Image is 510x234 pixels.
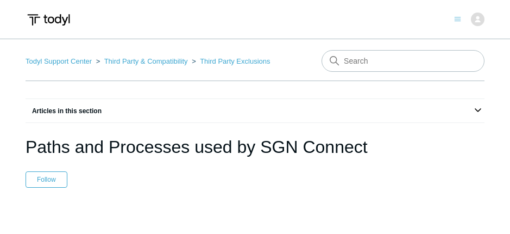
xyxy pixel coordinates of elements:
[26,10,72,30] img: Todyl Support Center Help Center home page
[322,50,484,72] input: Search
[26,57,94,65] li: Todyl Support Center
[26,107,102,115] span: Articles in this section
[104,57,188,65] a: Third Party & Compatibility
[94,57,190,65] li: Third Party & Compatibility
[26,57,92,65] a: Todyl Support Center
[454,14,461,23] button: Toggle navigation menu
[26,134,484,160] h1: Paths and Processes used by SGN Connect
[190,57,270,65] li: Third Party Exclusions
[200,57,270,65] a: Third Party Exclusions
[26,171,67,188] button: Follow Article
